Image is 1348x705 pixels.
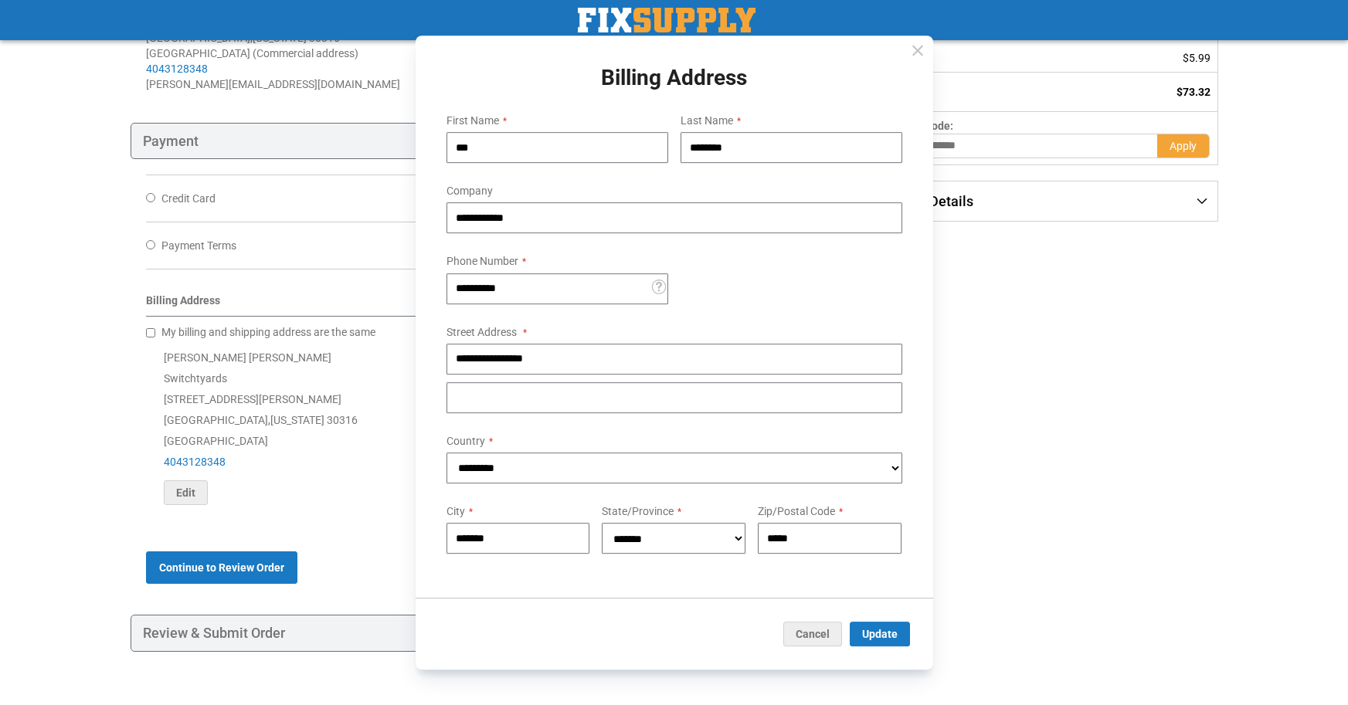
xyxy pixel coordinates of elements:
[164,480,208,505] button: Edit
[602,505,674,517] span: State/Province
[850,622,910,646] button: Update
[447,114,499,127] span: First Name
[1183,52,1210,64] span: $5.99
[681,114,733,127] span: Last Name
[270,414,324,426] span: [US_STATE]
[164,456,226,468] a: 4043128348
[447,435,485,447] span: Country
[447,185,493,198] span: Company
[1170,140,1197,152] span: Apply
[447,505,465,517] span: City
[131,123,833,160] div: Payment
[1177,86,1210,98] span: $73.32
[146,347,817,505] div: [PERSON_NAME] [PERSON_NAME] Switchtyards [STREET_ADDRESS][PERSON_NAME] [GEOGRAPHIC_DATA] , 30316 ...
[871,44,1109,73] th: Tax
[1157,134,1210,158] button: Apply
[447,256,518,268] span: Phone Number
[796,628,830,640] span: Cancel
[146,551,297,584] button: Continue to Review Order
[447,326,517,338] span: Street Address
[146,293,817,317] div: Billing Address
[862,628,898,640] span: Update
[434,66,915,90] h1: Billing Address
[758,505,835,517] span: Zip/Postal Code
[146,78,400,90] span: [PERSON_NAME][EMAIL_ADDRESS][DOMAIN_NAME]
[161,326,375,338] span: My billing and shipping address are the same
[131,615,833,652] div: Review & Submit Order
[783,622,842,646] button: Cancel
[159,561,284,574] span: Continue to Review Order
[161,192,216,205] span: Credit Card
[578,8,755,32] a: store logo
[146,63,208,75] a: 4043128348
[161,239,236,252] span: Payment Terms
[176,486,195,499] span: Edit
[253,32,307,44] span: [US_STATE]
[578,8,755,32] img: Fix Industrial Supply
